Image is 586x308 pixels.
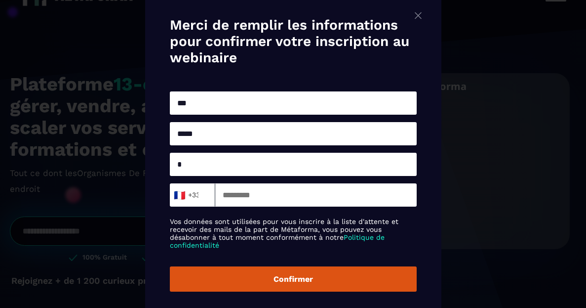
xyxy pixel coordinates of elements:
span: 🇫🇷 [173,188,185,202]
a: Politique de confidentialité [170,233,385,249]
div: Search for option [170,183,215,207]
button: Confirmer [170,266,417,292]
input: Search for option [199,187,206,202]
span: +33 [176,188,196,202]
h4: Merci de remplir les informations pour confirmer votre inscription au webinaire [170,17,417,66]
label: Vos données sont utilisées pour vous inscrire à la liste d'attente et recevoir des mails de la pa... [170,218,417,249]
img: close [412,9,424,22]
